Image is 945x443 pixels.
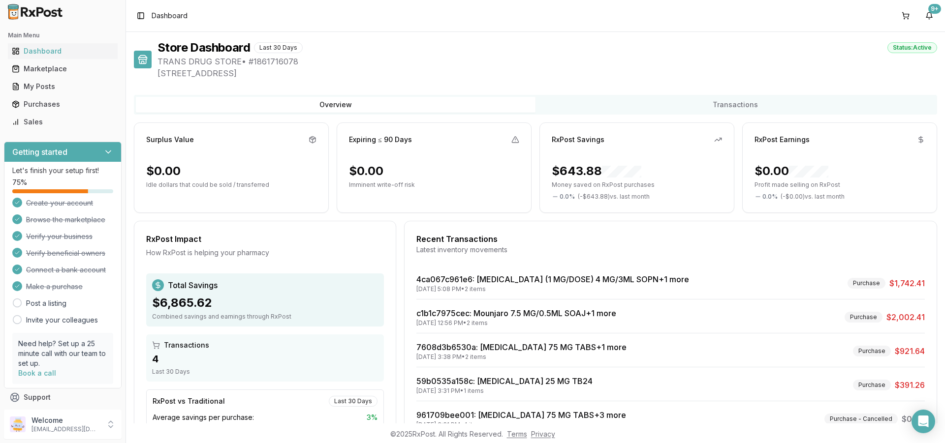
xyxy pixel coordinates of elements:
[416,410,626,420] a: 961709bee001: [MEDICAL_DATA] 75 MG TABS+3 more
[853,346,891,356] div: Purchase
[902,413,925,425] span: $0.00
[12,166,113,176] p: Let's finish your setup first!
[416,387,593,395] div: [DATE] 3:31 PM • 1 items
[136,97,535,113] button: Overview
[157,40,250,56] h1: Store Dashboard
[26,248,105,258] span: Verify beneficial owners
[4,4,67,20] img: RxPost Logo
[168,279,218,291] span: Total Savings
[507,430,527,438] a: Terms
[146,181,316,189] p: Idle dollars that could be sold / transferred
[146,135,194,145] div: Surplus Value
[416,319,616,327] div: [DATE] 12:56 PM • 2 items
[895,345,925,357] span: $921.64
[848,278,885,289] div: Purchase
[26,315,98,325] a: Invite your colleagues
[8,42,118,60] a: Dashboard
[367,413,378,422] span: 3 %
[755,181,925,189] p: Profit made selling on RxPost
[146,163,181,179] div: $0.00
[157,56,937,67] span: TRANS DRUG STORE • # 1861716078
[26,298,66,308] a: Post a listing
[26,198,93,208] span: Create your account
[254,42,303,53] div: Last 30 Days
[12,82,114,91] div: My Posts
[8,95,118,113] a: Purchases
[853,380,891,390] div: Purchase
[4,96,122,112] button: Purchases
[12,146,67,158] h3: Getting started
[8,78,118,95] a: My Posts
[31,425,100,433] p: [EMAIL_ADDRESS][DOMAIN_NAME]
[164,340,209,350] span: Transactions
[152,368,378,376] div: Last 30 Days
[153,413,254,422] span: Average savings per purchase:
[578,193,650,201] span: ( - $643.88 ) vs. last month
[552,135,604,145] div: RxPost Savings
[152,313,378,321] div: Combined savings and earnings through RxPost
[4,388,122,406] button: Support
[4,79,122,94] button: My Posts
[781,193,845,201] span: ( - $0.00 ) vs. last month
[12,64,114,74] div: Marketplace
[531,430,555,438] a: Privacy
[889,277,925,289] span: $1,742.41
[8,113,118,131] a: Sales
[12,117,114,127] div: Sales
[552,181,722,189] p: Money saved on RxPost purchases
[4,114,122,130] button: Sales
[416,274,689,284] a: 4ca067c961e6: [MEDICAL_DATA] (1 MG/DOSE) 4 MG/3ML SOPN+1 more
[416,342,627,352] a: 7608d3b6530a: [MEDICAL_DATA] 75 MG TABS+1 more
[928,4,941,14] div: 9+
[153,396,225,406] div: RxPost vs Traditional
[146,233,384,245] div: RxPost Impact
[12,46,114,56] div: Dashboard
[26,232,93,241] span: Verify your business
[4,43,122,59] button: Dashboard
[349,181,519,189] p: Imminent write-off risk
[895,379,925,391] span: $391.26
[755,135,810,145] div: RxPost Earnings
[18,339,107,368] p: Need help? Set up a 25 minute call with our team to set up.
[887,42,937,53] div: Status: Active
[912,410,935,433] div: Open Intercom Messenger
[349,135,412,145] div: Expiring ≤ 90 Days
[146,248,384,258] div: How RxPost is helping your pharmacy
[152,11,188,21] span: Dashboard
[4,61,122,77] button: Marketplace
[18,369,56,377] a: Book a call
[416,245,925,255] div: Latest inventory movements
[152,11,188,21] nav: breadcrumb
[921,8,937,24] button: 9+
[416,285,689,293] div: [DATE] 5:08 PM • 2 items
[416,353,627,361] div: [DATE] 3:38 PM • 2 items
[416,233,925,245] div: Recent Transactions
[824,413,898,424] div: Purchase - Cancelled
[535,97,935,113] button: Transactions
[152,352,378,366] div: 4
[329,396,378,407] div: Last 30 Days
[416,308,616,318] a: c1b1c7975cec: Mounjaro 7.5 MG/0.5ML SOAJ+1 more
[12,177,27,187] span: 75 %
[416,376,593,386] a: 59b0535a158c: [MEDICAL_DATA] 25 MG TB24
[762,193,778,201] span: 0.0 %
[755,163,828,179] div: $0.00
[560,193,575,201] span: 0.0 %
[8,60,118,78] a: Marketplace
[886,311,925,323] span: $2,002.41
[349,163,383,179] div: $0.00
[552,163,641,179] div: $643.88
[152,295,378,311] div: $6,865.62
[10,416,26,432] img: User avatar
[26,215,105,225] span: Browse the marketplace
[12,99,114,109] div: Purchases
[26,282,83,292] span: Make a purchase
[416,421,626,429] div: [DATE] 3:31 PM • 4 items
[26,265,106,275] span: Connect a bank account
[845,312,882,323] div: Purchase
[157,67,937,79] span: [STREET_ADDRESS]
[8,31,118,39] h2: Main Menu
[31,415,100,425] p: Welcome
